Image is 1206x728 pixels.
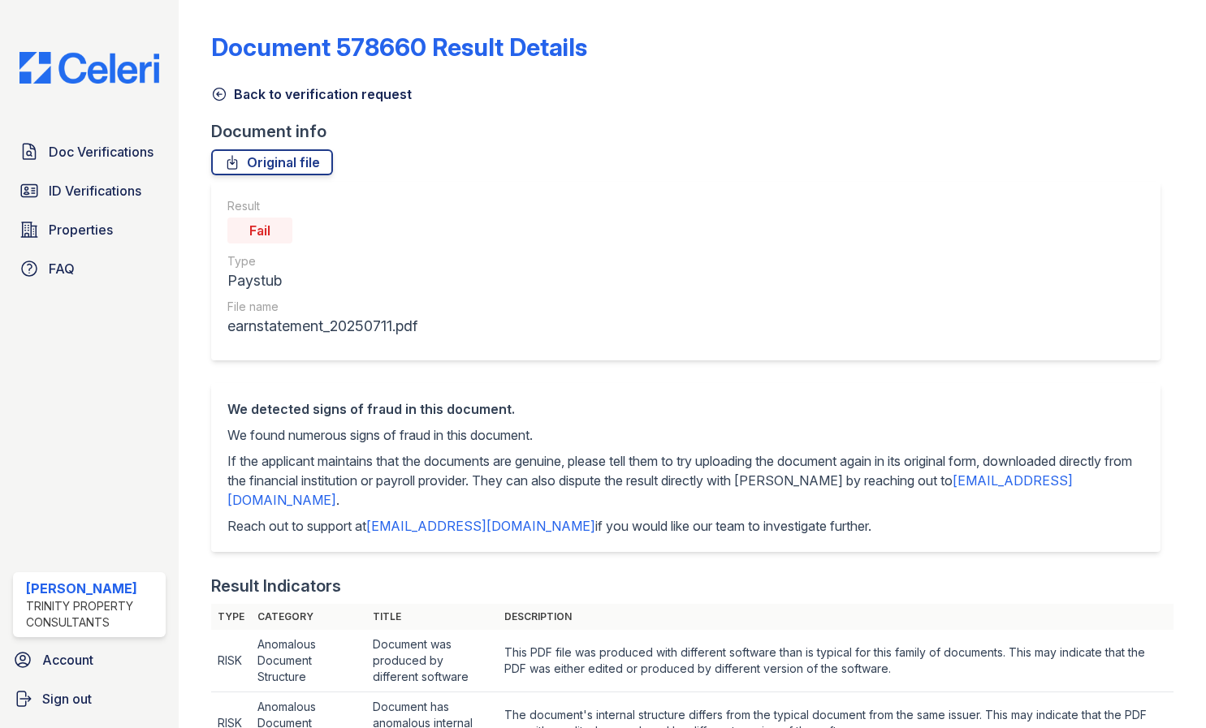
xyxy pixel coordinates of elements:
[251,604,365,630] th: Category
[26,598,159,631] div: Trinity Property Consultants
[26,579,159,598] div: [PERSON_NAME]
[227,269,417,292] div: Paystub
[251,630,365,692] td: Anomalous Document Structure
[211,120,1174,143] div: Document info
[211,630,251,692] td: RISK
[227,516,1144,536] p: Reach out to support at if you would like our team to investigate further.
[366,630,498,692] td: Document was produced by different software
[6,52,172,84] img: CE_Logo_Blue-a8612792a0a2168367f1c8372b55b34899dd931a85d93a1a3d3e32e68fde9ad4.png
[366,604,498,630] th: Title
[227,253,417,269] div: Type
[227,218,292,243] div: Fail
[227,198,417,214] div: Result
[211,84,412,104] a: Back to verification request
[6,683,172,715] a: Sign out
[49,181,141,200] span: ID Verifications
[498,604,1174,630] th: Description
[13,213,166,246] a: Properties
[227,315,417,338] div: earnstatement_20250711.pdf
[13,252,166,285] a: FAQ
[49,259,75,278] span: FAQ
[227,299,417,315] div: File name
[211,604,251,630] th: Type
[211,575,341,597] div: Result Indicators
[6,644,172,676] a: Account
[366,518,595,534] a: [EMAIL_ADDRESS][DOMAIN_NAME]
[227,451,1144,510] p: If the applicant maintains that the documents are genuine, please tell them to try uploading the ...
[227,399,1144,419] div: We detected signs of fraud in this document.
[211,149,333,175] a: Original file
[227,425,1144,445] p: We found numerous signs of fraud in this document.
[42,650,93,670] span: Account
[49,220,113,239] span: Properties
[211,32,587,62] a: Document 578660 Result Details
[336,492,339,508] span: .
[498,630,1174,692] td: This PDF file was produced with different software than is typical for this family of documents. ...
[49,142,153,162] span: Doc Verifications
[13,174,166,207] a: ID Verifications
[13,136,166,168] a: Doc Verifications
[42,689,92,709] span: Sign out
